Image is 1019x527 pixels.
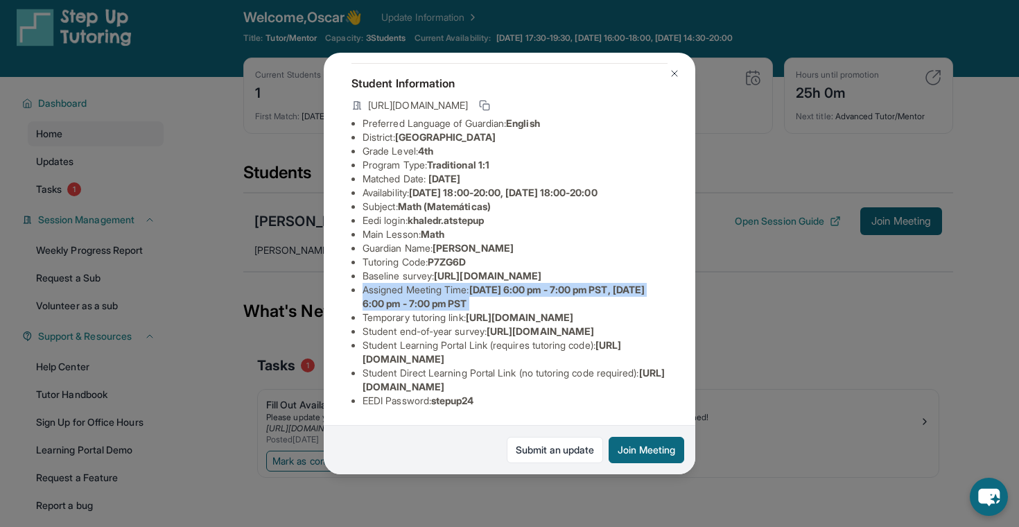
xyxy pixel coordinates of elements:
[506,117,540,129] span: English
[427,159,489,171] span: Traditional 1:1
[418,145,433,157] span: 4th
[507,437,603,463] a: Submit an update
[421,228,444,240] span: Math
[363,200,668,214] li: Subject :
[466,311,573,323] span: [URL][DOMAIN_NAME]
[363,241,668,255] li: Guardian Name :
[363,158,668,172] li: Program Type:
[363,283,668,311] li: Assigned Meeting Time :
[363,116,668,130] li: Preferred Language of Guardian:
[363,269,668,283] li: Baseline survey :
[363,186,668,200] li: Availability:
[351,75,668,92] h4: Student Information
[433,242,514,254] span: [PERSON_NAME]
[970,478,1008,516] button: chat-button
[363,255,668,269] li: Tutoring Code :
[428,256,466,268] span: P7ZG6D
[363,284,645,309] span: [DATE] 6:00 pm - 7:00 pm PST, [DATE] 6:00 pm - 7:00 pm PST
[431,395,474,406] span: stepup24
[609,437,684,463] button: Join Meeting
[363,311,668,325] li: Temporary tutoring link :
[363,394,668,408] li: EEDI Password :
[363,144,668,158] li: Grade Level:
[363,130,668,144] li: District:
[363,338,668,366] li: Student Learning Portal Link (requires tutoring code) :
[368,98,468,112] span: [URL][DOMAIN_NAME]
[363,172,668,186] li: Matched Date:
[487,325,594,337] span: [URL][DOMAIN_NAME]
[669,68,680,79] img: Close Icon
[409,187,598,198] span: [DATE] 18:00-20:00, [DATE] 18:00-20:00
[363,227,668,241] li: Main Lesson :
[428,173,460,184] span: [DATE]
[476,97,493,114] button: Copy link
[363,214,668,227] li: Eedi login :
[398,200,491,212] span: Math (Matemáticas)
[363,325,668,338] li: Student end-of-year survey :
[408,214,484,226] span: khaledr.atstepup
[363,366,668,394] li: Student Direct Learning Portal Link (no tutoring code required) :
[434,270,541,282] span: [URL][DOMAIN_NAME]
[395,131,496,143] span: [GEOGRAPHIC_DATA]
